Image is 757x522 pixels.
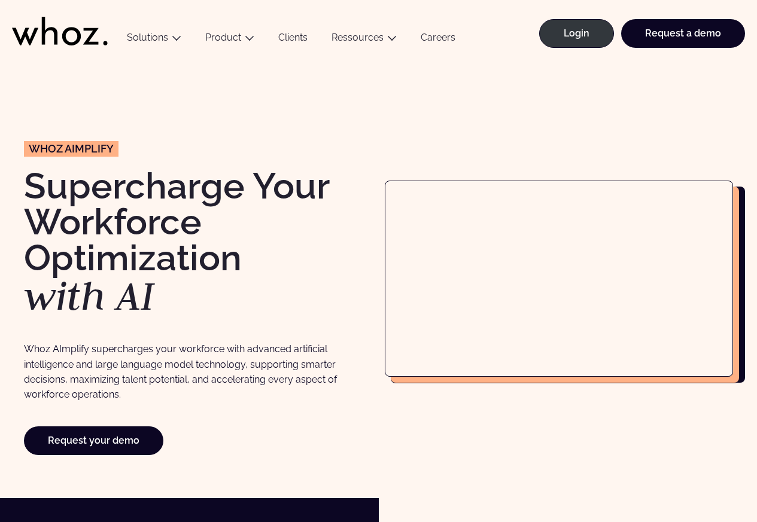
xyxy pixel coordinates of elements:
a: Request a demo [621,19,745,48]
em: with AI [24,269,154,322]
h1: Supercharge Your Workforce Optimization [24,168,373,316]
button: Product [193,32,266,48]
span: wHOZ aIMPLIFY [29,144,114,154]
button: Solutions [115,32,193,48]
a: Request your demo [24,426,163,455]
p: Whoz AImplify supercharges your workforce with advanced artificial intelligence and large languag... [24,341,338,402]
a: Product [205,32,241,43]
a: Login [539,19,614,48]
a: Careers [409,32,467,48]
button: Ressources [320,32,409,48]
a: Ressources [332,32,384,43]
a: Clients [266,32,320,48]
iframe: Whoz AImplify-Full Scope [385,181,733,376]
